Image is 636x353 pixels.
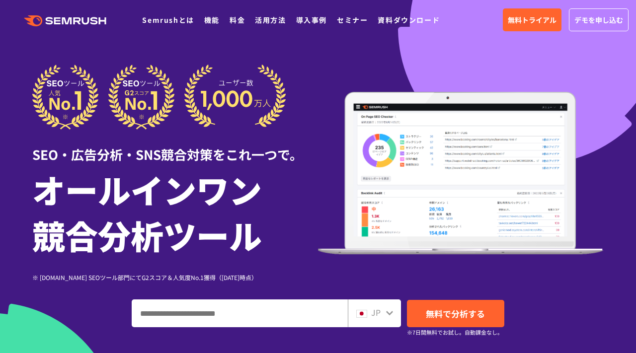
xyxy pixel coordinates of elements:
h1: オールインワン 競合分析ツール [32,166,318,258]
div: SEO・広告分析・SNS競合対策をこれ一つで。 [32,130,318,164]
a: 導入事例 [296,15,327,25]
small: ※7日間無料でお試し。自動課金なし。 [407,328,503,337]
a: 活用方法 [255,15,286,25]
a: 料金 [230,15,245,25]
a: デモを申し込む [569,8,629,31]
a: 無料トライアル [503,8,561,31]
a: Semrushとは [142,15,194,25]
span: デモを申し込む [574,14,623,25]
span: 無料で分析する [426,307,485,320]
a: 無料で分析する [407,300,504,327]
span: JP [371,306,381,318]
a: 資料ダウンロード [378,15,440,25]
input: ドメイン、キーワードまたはURLを入力してください [132,300,347,327]
a: 機能 [204,15,220,25]
a: セミナー [337,15,368,25]
div: ※ [DOMAIN_NAME] SEOツール部門にてG2スコア＆人気度No.1獲得（[DATE]時点） [32,273,318,282]
span: 無料トライアル [508,14,556,25]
